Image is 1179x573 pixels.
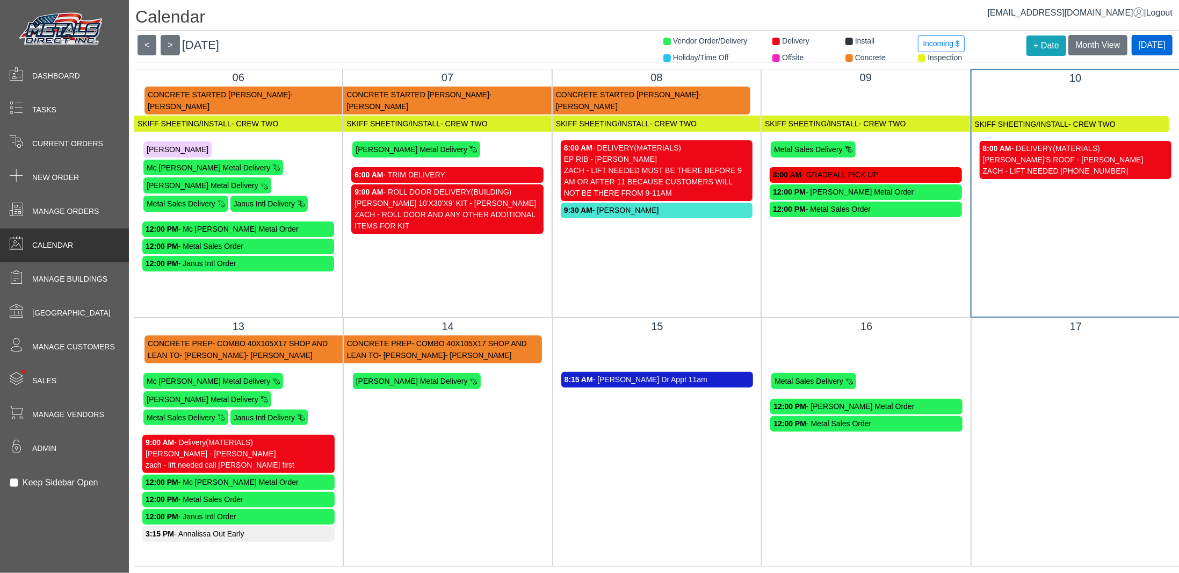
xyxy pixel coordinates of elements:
span: - [PERSON_NAME] [148,90,293,111]
strong: 9:00 AM [355,188,383,196]
span: [GEOGRAPHIC_DATA] [32,307,111,319]
strong: 12:00 PM [146,225,178,233]
span: Delivery [782,37,809,45]
div: ZACH - LIFT NEEDED MUST BE THERE BEFORE 9 AM OR AFTER 11 BECAUSE CUSTOMERS WILL NOT BE THERE FROM... [564,165,749,199]
button: [DATE] [1132,35,1173,55]
div: 06 [142,69,334,85]
strong: 12:00 PM [773,188,806,196]
span: CONCRETE STARTED [PERSON_NAME] [346,90,489,99]
div: - Mc [PERSON_NAME] Metal Order [146,224,331,235]
span: SKIFF SHEETING/INSTALL [975,120,1069,128]
div: - Janus Intl Order [146,511,331,522]
div: 13 [142,318,335,334]
strong: 12:00 PM [146,512,178,521]
div: 07 [351,69,543,85]
strong: 9:00 AM [146,438,174,447]
span: Mc [PERSON_NAME] Metal Delivery [147,377,270,385]
span: Metal Sales Delivery [147,199,215,208]
span: SKIFF SHEETING/INSTALL [138,119,232,128]
span: [PERSON_NAME] Metal Delivery [147,395,258,404]
div: 08 [561,69,753,85]
span: Mc [PERSON_NAME] Metal Delivery [147,163,270,171]
span: - CREW TWO [650,119,697,128]
span: SKIFF SHEETING/INSTALL [765,119,859,128]
strong: 9:30 AM [564,206,592,214]
div: - ROLL DOOR DELIVERY [355,187,540,198]
span: - [PERSON_NAME] [445,351,512,360]
h1: Calendar [135,6,1179,31]
div: ZACH - ROLL DOOR AND ANY OTHER ADDITIONAL ITEMS FOR KIT [355,209,540,232]
span: Logout [1146,8,1173,17]
span: - [PERSON_NAME] [246,351,313,360]
span: Calendar [32,240,73,251]
button: > [161,35,179,55]
div: 14 [352,318,544,334]
strong: 3:15 PM [146,529,174,538]
span: Manage Vendors [32,409,104,420]
span: New Order [32,172,79,183]
span: • [10,354,38,389]
span: Offsite [782,53,804,62]
span: [EMAIL_ADDRESS][DOMAIN_NAME] [988,8,1144,17]
strong: 6:00 AM [355,170,383,179]
span: SKIFF SHEETING/INSTALL [346,119,440,128]
strong: 12:00 PM [146,259,178,268]
span: - COMBO 40X105X17 SHOP AND LEAN TO [148,339,328,360]
span: (MATERIALS) [206,438,253,447]
div: - Metal Sales Order [773,204,958,215]
span: - CREW TWO [859,119,906,128]
span: Sales [32,375,56,386]
span: Tasks [32,104,56,116]
div: [PERSON_NAME]'S ROOF - [PERSON_NAME] [983,154,1168,166]
div: - Delivery [146,437,331,448]
span: CONCRETE PREP [148,339,213,348]
span: CONCRETE STARTED [PERSON_NAME] [148,90,291,99]
span: Janus Intl Delivery [234,199,295,208]
div: - [PERSON_NAME] [564,205,749,216]
strong: 12:00 PM [146,495,178,504]
span: Metal Sales Delivery [147,413,215,421]
div: [PERSON_NAME] - [PERSON_NAME] [146,448,331,460]
span: [DATE] [182,39,219,52]
div: - Metal Sales Order [146,241,331,252]
span: Admin [32,443,56,454]
div: - TRIM DELIVERY [355,169,540,181]
div: [PERSON_NAME] 10'X30'X9' KIT - [PERSON_NAME] [355,198,540,209]
span: [PERSON_NAME] [147,145,208,154]
label: Keep Sidebar Open [23,476,98,489]
div: - Metal Sales Order [146,494,331,505]
span: Janus Intl Delivery [234,413,295,421]
span: (MATERIALS) [634,144,682,152]
span: [PERSON_NAME] Metal Delivery [356,145,467,154]
div: - DELIVERY [983,143,1168,154]
span: Manage Buildings [32,274,107,285]
div: - [PERSON_NAME] Dr Appt 11am [565,374,750,385]
span: Manage Orders [32,206,99,217]
span: Current Orders [32,138,103,149]
span: - [PERSON_NAME] [379,351,445,360]
button: Month View [1068,35,1127,55]
span: Inspection [928,53,962,62]
span: Metal Sales Delivery [774,145,843,154]
div: 17 [980,318,1172,334]
span: Vendor Order/Delivery [673,37,748,45]
span: SKIFF SHEETING/INSTALL [556,119,650,128]
span: Dashboard [32,70,80,82]
span: - COMBO 40X105X17 SHOP AND LEAN TO [347,339,527,360]
div: - Metal Sales Order [773,418,959,429]
div: 10 [980,70,1171,86]
span: (BUILDING) [471,188,511,196]
span: - CREW TWO [1068,120,1116,128]
div: 16 [770,318,963,334]
span: CONCRETE STARTED [PERSON_NAME] [556,90,699,99]
div: ZACH - LIFT NEEDED [PHONE_NUMBER] [983,166,1168,177]
span: - [PERSON_NAME] [179,351,246,360]
div: - Mc [PERSON_NAME] Metal Order [146,477,331,488]
span: - [PERSON_NAME] [346,90,491,111]
span: - CREW TWO [440,119,488,128]
span: [PERSON_NAME] Metal Delivery [147,181,258,190]
strong: 12:00 PM [146,242,178,250]
div: - Annalissa Out Early [146,528,331,540]
strong: 8:00 AM [564,144,592,152]
span: Concrete [855,53,886,62]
